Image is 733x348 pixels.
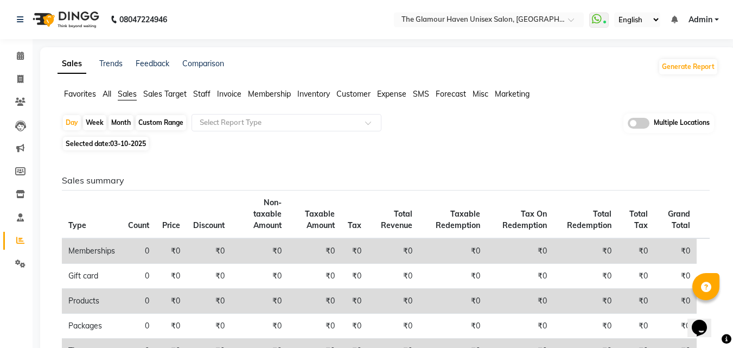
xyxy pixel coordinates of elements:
[368,314,419,339] td: ₹0
[629,209,648,230] span: Total Tax
[618,314,655,339] td: ₹0
[487,314,553,339] td: ₹0
[377,89,406,99] span: Expense
[419,264,487,289] td: ₹0
[63,137,149,150] span: Selected date:
[654,314,696,339] td: ₹0
[553,264,617,289] td: ₹0
[297,89,330,99] span: Inventory
[473,89,488,99] span: Misc
[58,54,86,74] a: Sales
[288,238,341,264] td: ₹0
[288,314,341,339] td: ₹0
[413,89,429,99] span: SMS
[187,238,231,264] td: ₹0
[553,289,617,314] td: ₹0
[83,115,106,130] div: Week
[348,220,361,230] span: Tax
[62,238,122,264] td: Memberships
[122,314,156,339] td: 0
[118,89,137,99] span: Sales
[63,115,81,130] div: Day
[668,209,690,230] span: Grand Total
[553,314,617,339] td: ₹0
[487,289,553,314] td: ₹0
[487,264,553,289] td: ₹0
[156,238,187,264] td: ₹0
[156,264,187,289] td: ₹0
[341,238,368,264] td: ₹0
[687,305,722,337] iframe: chat widget
[689,14,712,26] span: Admin
[253,198,282,230] span: Non-taxable Amount
[368,238,419,264] td: ₹0
[288,289,341,314] td: ₹0
[68,220,86,230] span: Type
[654,238,696,264] td: ₹0
[122,238,156,264] td: 0
[62,175,710,186] h6: Sales summary
[187,314,231,339] td: ₹0
[336,89,371,99] span: Customer
[193,89,211,99] span: Staff
[618,264,655,289] td: ₹0
[110,140,146,148] span: 03-10-2025
[419,289,487,314] td: ₹0
[128,220,149,230] span: Count
[28,4,102,35] img: logo
[419,314,487,339] td: ₹0
[436,89,466,99] span: Forecast
[231,264,288,289] td: ₹0
[654,289,696,314] td: ₹0
[618,238,655,264] td: ₹0
[654,118,710,129] span: Multiple Locations
[502,209,547,230] span: Tax On Redemption
[618,289,655,314] td: ₹0
[231,289,288,314] td: ₹0
[162,220,180,230] span: Price
[193,220,225,230] span: Discount
[122,264,156,289] td: 0
[136,115,186,130] div: Custom Range
[419,238,487,264] td: ₹0
[119,4,167,35] b: 08047224946
[182,59,224,68] a: Comparison
[288,264,341,289] td: ₹0
[659,59,717,74] button: Generate Report
[231,314,288,339] td: ₹0
[62,264,122,289] td: Gift card
[487,238,553,264] td: ₹0
[305,209,335,230] span: Taxable Amount
[64,89,96,99] span: Favorites
[368,289,419,314] td: ₹0
[341,314,368,339] td: ₹0
[143,89,187,99] span: Sales Target
[62,314,122,339] td: Packages
[553,238,617,264] td: ₹0
[654,264,696,289] td: ₹0
[187,289,231,314] td: ₹0
[62,289,122,314] td: Products
[136,59,169,68] a: Feedback
[436,209,480,230] span: Taxable Redemption
[341,289,368,314] td: ₹0
[368,264,419,289] td: ₹0
[231,238,288,264] td: ₹0
[187,264,231,289] td: ₹0
[217,89,241,99] span: Invoice
[99,59,123,68] a: Trends
[156,314,187,339] td: ₹0
[341,264,368,289] td: ₹0
[248,89,291,99] span: Membership
[156,289,187,314] td: ₹0
[109,115,133,130] div: Month
[103,89,111,99] span: All
[495,89,530,99] span: Marketing
[381,209,412,230] span: Total Revenue
[122,289,156,314] td: 0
